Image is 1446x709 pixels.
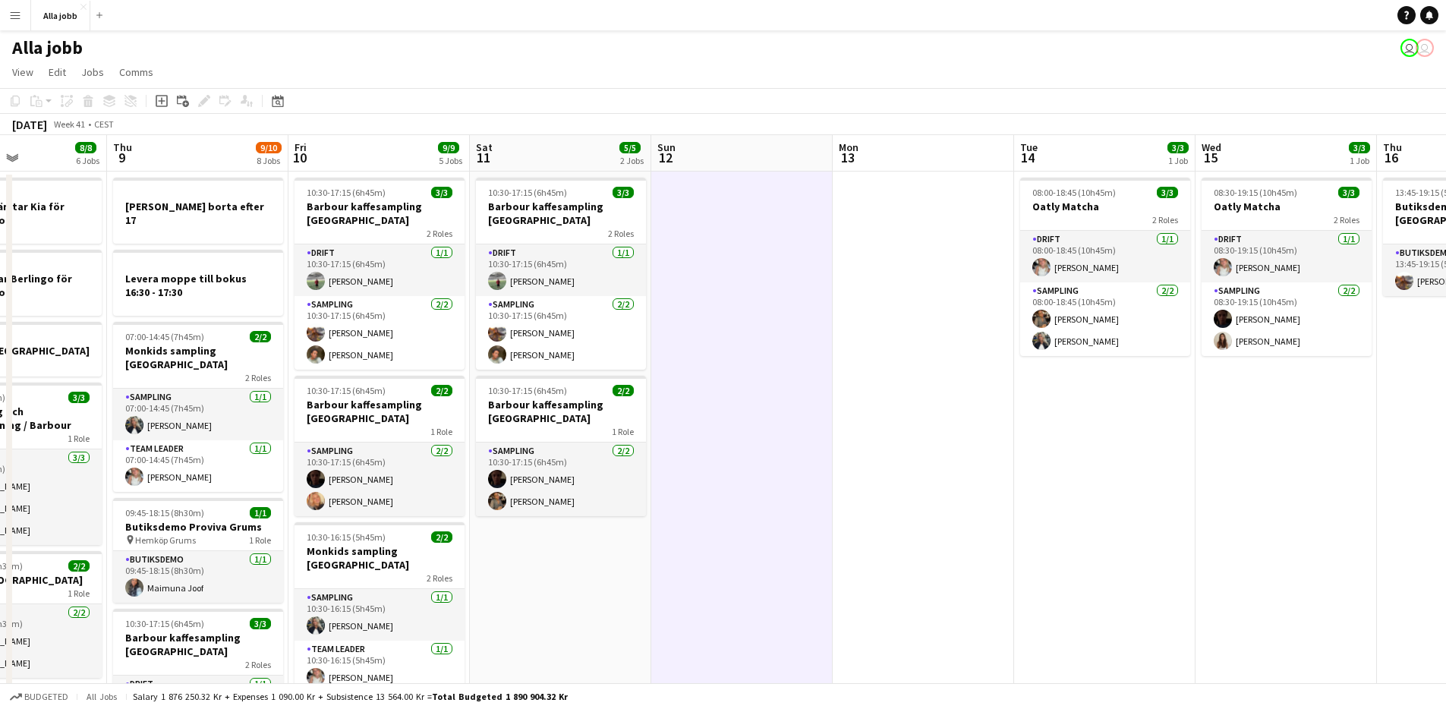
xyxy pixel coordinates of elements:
span: All jobs [83,691,120,702]
span: 3/3 [250,618,271,629]
button: Budgeted [8,689,71,705]
span: 2/2 [431,385,452,396]
span: Comms [119,65,153,79]
span: Jobs [81,65,104,79]
div: CEST [94,118,114,130]
span: 2 Roles [1334,214,1359,225]
a: Jobs [75,62,110,82]
span: 3/3 [431,187,452,198]
span: 10 [292,149,307,166]
span: Mon [839,140,858,154]
div: 8 Jobs [257,155,281,166]
app-job-card: 08:30-19:15 (10h45m)3/3Oatly Matcha2 RolesDrift1/108:30-19:15 (10h45m)[PERSON_NAME]Sampling2/208:... [1202,178,1372,356]
h3: Barbour kaffesampling [GEOGRAPHIC_DATA] [476,398,646,425]
a: View [6,62,39,82]
span: 10:30-17:15 (6h45m) [307,385,386,396]
span: 1/1 [250,507,271,518]
app-job-card: 09:45-18:15 (8h30m)1/1Butiksdemo Proviva Grums Hemköp Grums1 RoleButiksdemo1/109:45-18:15 (8h30m)... [113,498,283,603]
span: 09:45-18:15 (8h30m) [125,507,204,518]
app-user-avatar: Stina Dahl [1416,39,1434,57]
span: 9 [111,149,132,166]
span: 2 Roles [427,572,452,584]
app-card-role: Drift1/108:00-18:45 (10h45m)[PERSON_NAME] [1020,231,1190,282]
app-card-role: Sampling2/210:30-17:15 (6h45m)[PERSON_NAME][PERSON_NAME] [295,443,465,516]
app-card-role: Sampling1/107:00-14:45 (7h45m)[PERSON_NAME] [113,389,283,440]
span: 2/2 [431,531,452,543]
span: 14 [1018,149,1038,166]
app-card-role: Drift1/108:30-19:15 (10h45m)[PERSON_NAME] [1202,231,1372,282]
div: 2 Jobs [620,155,644,166]
span: 3/3 [613,187,634,198]
span: 2 Roles [245,372,271,383]
app-card-role: Sampling2/210:30-17:15 (6h45m)[PERSON_NAME][PERSON_NAME] [295,296,465,370]
div: 6 Jobs [76,155,99,166]
span: 13 [836,149,858,166]
span: 2 Roles [245,659,271,670]
h3: Butiksdemo Proviva Grums [113,520,283,534]
span: Thu [1383,140,1402,154]
button: Alla jobb [31,1,90,30]
app-card-role: Team Leader1/107:00-14:45 (7h45m)[PERSON_NAME] [113,440,283,492]
app-job-card: 10:30-17:15 (6h45m)3/3Barbour kaffesampling [GEOGRAPHIC_DATA]2 RolesDrift1/110:30-17:15 (6h45m)[P... [476,178,646,370]
span: Tue [1020,140,1038,154]
h3: [PERSON_NAME] borta efter 17 [113,200,283,227]
h3: Monkids sampling [GEOGRAPHIC_DATA] [113,344,283,371]
div: 10:30-17:15 (6h45m)2/2Barbour kaffesampling [GEOGRAPHIC_DATA]1 RoleSampling2/210:30-17:15 (6h45m)... [295,376,465,516]
span: 08:00-18:45 (10h45m) [1032,187,1116,198]
div: [DATE] [12,117,47,132]
span: Sun [657,140,676,154]
span: 1 Role [68,433,90,444]
h3: Oatly Matcha [1202,200,1372,213]
h3: Levera moppe till bokus 16:30 - 17:30 [113,272,283,299]
span: Week 41 [50,118,88,130]
div: 10:30-17:15 (6h45m)3/3Barbour kaffesampling [GEOGRAPHIC_DATA]2 RolesDrift1/110:30-17:15 (6h45m)[P... [295,178,465,370]
span: 5/5 [619,142,641,153]
span: Wed [1202,140,1221,154]
span: 9/10 [256,142,282,153]
app-job-card: [PERSON_NAME] borta efter 17 [113,178,283,244]
span: Budgeted [24,692,68,702]
app-user-avatar: Emil Hasselberg [1400,39,1419,57]
span: 1 Role [612,426,634,437]
span: 2 Roles [608,228,634,239]
app-card-role: Sampling2/208:00-18:45 (10h45m)[PERSON_NAME][PERSON_NAME] [1020,282,1190,356]
app-card-role: Drift1/110:30-17:15 (6h45m)[PERSON_NAME] [476,244,646,296]
app-job-card: 10:30-16:15 (5h45m)2/2Monkids sampling [GEOGRAPHIC_DATA]2 RolesSampling1/110:30-16:15 (5h45m)[PER... [295,522,465,692]
span: Sat [476,140,493,154]
app-card-role: Sampling2/210:30-17:15 (6h45m)[PERSON_NAME][PERSON_NAME] [476,443,646,516]
div: 1 Job [1168,155,1188,166]
span: 2 Roles [427,228,452,239]
app-job-card: 08:00-18:45 (10h45m)3/3Oatly Matcha2 RolesDrift1/108:00-18:45 (10h45m)[PERSON_NAME]Sampling2/208:... [1020,178,1190,356]
span: 1 Role [68,588,90,599]
h3: Barbour kaffesampling [GEOGRAPHIC_DATA] [476,200,646,227]
h3: Monkids sampling [GEOGRAPHIC_DATA] [295,544,465,572]
app-job-card: 10:30-17:15 (6h45m)2/2Barbour kaffesampling [GEOGRAPHIC_DATA]1 RoleSampling2/210:30-17:15 (6h45m)... [476,376,646,516]
span: 2/2 [68,560,90,572]
span: 3/3 [1349,142,1370,153]
span: 12 [655,149,676,166]
h3: Barbour kaffesampling [GEOGRAPHIC_DATA] [295,200,465,227]
span: 3/3 [1157,187,1178,198]
app-card-role: Sampling1/110:30-16:15 (5h45m)[PERSON_NAME] [295,589,465,641]
app-job-card: 07:00-14:45 (7h45m)2/2Monkids sampling [GEOGRAPHIC_DATA]2 RolesSampling1/107:00-14:45 (7h45m)[PER... [113,322,283,492]
span: 1 Role [430,426,452,437]
span: 10:30-17:15 (6h45m) [125,618,204,629]
app-job-card: Levera moppe till bokus 16:30 - 17:30 [113,250,283,316]
span: 2/2 [613,385,634,396]
span: 3/3 [1338,187,1359,198]
h1: Alla jobb [12,36,83,59]
app-card-role: Sampling2/208:30-19:15 (10h45m)[PERSON_NAME][PERSON_NAME] [1202,282,1372,356]
span: 15 [1199,149,1221,166]
app-card-role: Drift1/110:30-17:15 (6h45m)[PERSON_NAME] [295,244,465,296]
div: 1 Job [1350,155,1369,166]
app-card-role: Team Leader1/110:30-16:15 (5h45m)[PERSON_NAME] [295,641,465,692]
